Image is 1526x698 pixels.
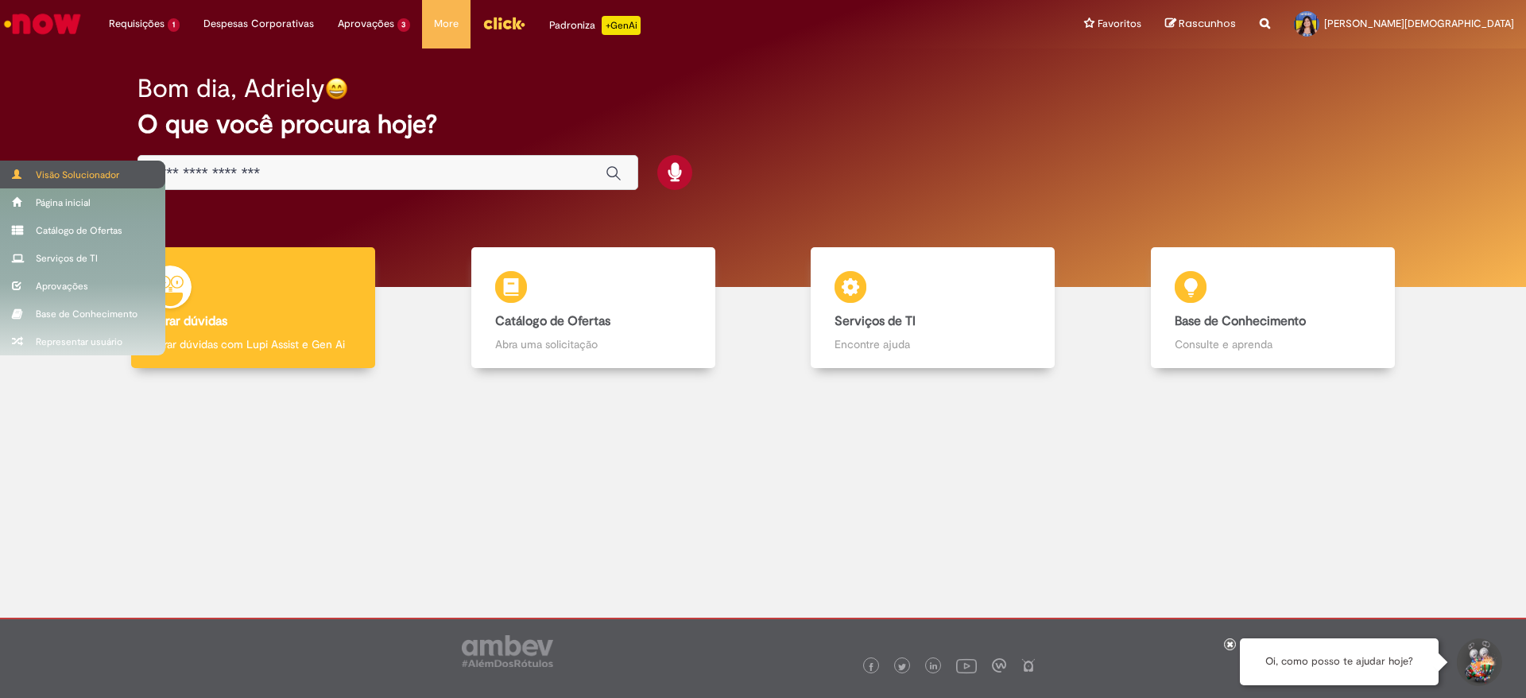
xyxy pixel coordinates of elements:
[155,336,351,352] p: Tirar dúvidas com Lupi Assist e Gen Ai
[930,662,938,672] img: logo_footer_linkedin.png
[602,16,641,35] p: +GenAi
[203,16,314,32] span: Despesas Corporativas
[1454,638,1502,686] button: Iniciar Conversa de Suporte
[867,663,875,671] img: logo_footer_facebook.png
[1179,16,1236,31] span: Rascunhos
[898,663,906,671] img: logo_footer_twitter.png
[763,247,1103,369] a: Serviços de TI Encontre ajuda
[1165,17,1236,32] a: Rascunhos
[338,16,394,32] span: Aprovações
[1175,336,1371,352] p: Consulte e aprenda
[83,247,424,369] a: Tirar dúvidas Tirar dúvidas com Lupi Assist e Gen Ai
[495,336,691,352] p: Abra uma solicitação
[434,16,459,32] span: More
[1098,16,1141,32] span: Favoritos
[2,8,83,40] img: ServiceNow
[992,658,1006,673] img: logo_footer_workplace.png
[482,11,525,35] img: click_logo_yellow_360x200.png
[1324,17,1514,30] span: [PERSON_NAME][DEMOGRAPHIC_DATA]
[1103,247,1443,369] a: Base de Conhecimento Consulte e aprenda
[549,16,641,35] div: Padroniza
[1175,313,1306,329] b: Base de Conhecimento
[1021,658,1036,673] img: logo_footer_naosei.png
[109,16,165,32] span: Requisições
[397,18,411,32] span: 3
[424,247,764,369] a: Catálogo de Ofertas Abra uma solicitação
[956,655,977,676] img: logo_footer_youtube.png
[495,313,610,329] b: Catálogo de Ofertas
[835,313,916,329] b: Serviços de TI
[137,111,1389,138] h2: O que você procura hoje?
[155,313,227,329] b: Tirar dúvidas
[137,75,325,103] h2: Bom dia, Adriely
[325,77,348,100] img: happy-face.png
[1240,638,1439,685] div: Oi, como posso te ajudar hoje?
[835,336,1031,352] p: Encontre ajuda
[462,635,553,667] img: logo_footer_ambev_rotulo_gray.png
[168,18,180,32] span: 1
